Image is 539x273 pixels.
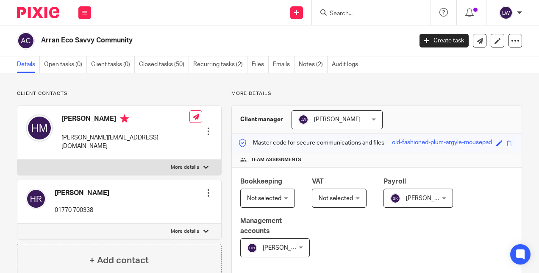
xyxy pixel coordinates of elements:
a: Details [17,56,40,73]
img: svg%3E [247,243,257,253]
img: svg%3E [17,32,35,50]
a: Recurring tasks (2) [193,56,247,73]
input: Search [329,10,405,18]
span: Bookkeeping [240,178,282,185]
img: svg%3E [499,6,513,19]
h4: + Add contact [89,254,149,267]
a: Files [252,56,269,73]
span: Payroll [383,178,406,185]
p: [PERSON_NAME][EMAIL_ADDRESS][DOMAIN_NAME] [61,134,189,151]
img: svg%3E [26,114,53,142]
a: Closed tasks (50) [139,56,189,73]
div: old-fashioned-plum-argyle-mousepad [392,138,492,148]
img: svg%3E [298,114,308,125]
a: Notes (2) [299,56,328,73]
h2: Arran Eco Savvy Community [41,36,333,45]
img: svg%3E [26,189,46,209]
p: Client contacts [17,90,222,97]
span: [PERSON_NAME] [406,195,453,201]
span: Not selected [247,195,281,201]
p: More details [231,90,522,97]
img: svg%3E [390,193,400,203]
span: Not selected [319,195,353,201]
span: Management accounts [240,217,282,234]
h4: [PERSON_NAME] [55,189,109,198]
span: Team assignments [251,156,301,163]
p: More details [171,228,199,235]
a: Open tasks (0) [44,56,87,73]
span: VAT [312,178,324,185]
span: [PERSON_NAME] [314,117,361,123]
h4: [PERSON_NAME] [61,114,189,125]
img: Pixie [17,7,59,18]
i: Primary [120,114,129,123]
a: Audit logs [332,56,362,73]
p: 01770 700338 [55,206,109,214]
a: Emails [273,56,295,73]
p: Master code for secure communications and files [238,139,384,147]
p: More details [171,164,199,171]
span: [PERSON_NAME] [263,245,309,251]
h3: Client manager [240,115,283,124]
a: Client tasks (0) [91,56,135,73]
a: Create task [420,34,469,47]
